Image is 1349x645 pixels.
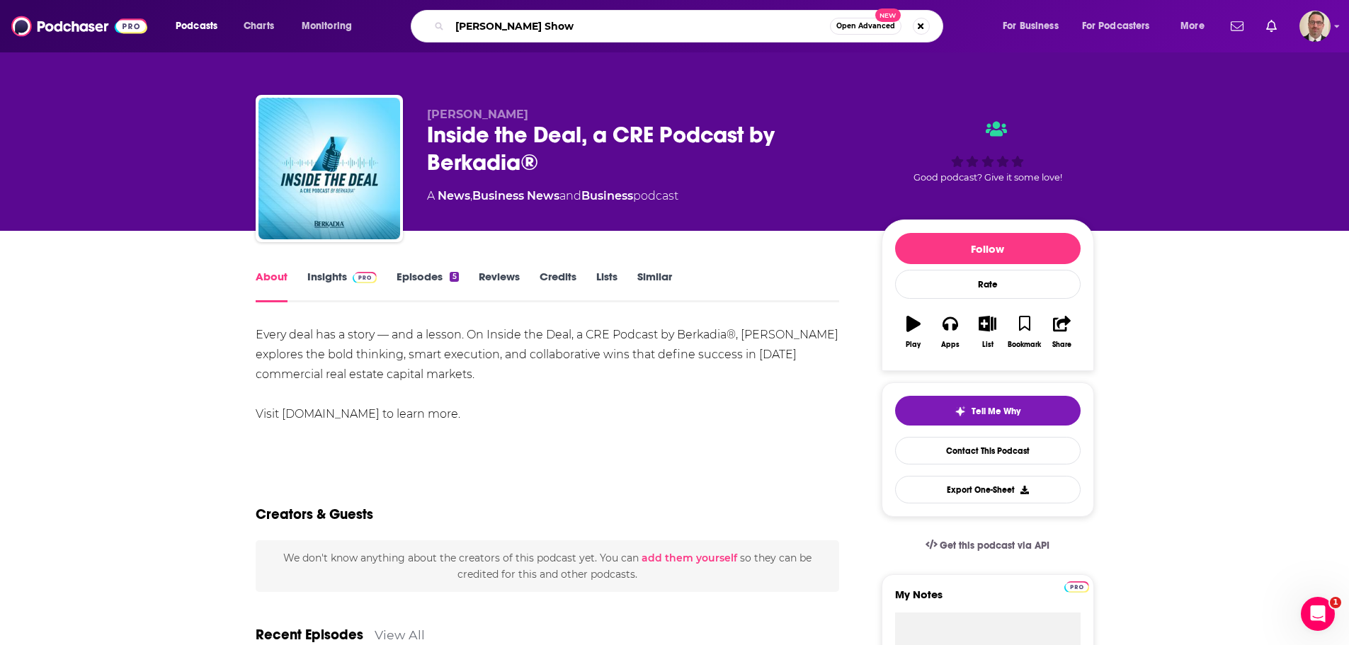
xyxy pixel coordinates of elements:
iframe: Intercom live chat [1301,597,1335,631]
img: tell me why sparkle [955,406,966,417]
div: Search podcasts, credits, & more... [424,10,957,42]
div: Rate your conversation [26,377,195,394]
span: Amazing [167,404,187,424]
span: Open Advanced [836,23,895,30]
div: A podcast [427,188,678,205]
div: Help [PERSON_NAME] understand how they’re doing: [23,325,221,353]
a: Get this podcast via API [914,528,1061,563]
p: The team can also help [69,18,176,32]
button: Apps [932,307,969,358]
div: Help [PERSON_NAME] understand how they’re doing: [11,316,232,361]
a: Lists [596,270,617,302]
div: Play [906,341,921,349]
a: Contact This Podcast [895,437,1081,464]
div: Support Bot says… [11,316,272,363]
button: Bookmark [1006,307,1043,358]
a: Show notifications dropdown [1225,14,1249,38]
div: Close [249,6,274,31]
span: Podcasts [176,16,217,36]
button: Open AdvancedNew [830,18,901,35]
img: Podchaser Pro [1064,581,1089,593]
span: For Business [1003,16,1059,36]
a: News [438,189,470,202]
button: open menu [993,15,1076,38]
button: add them yourself [642,552,737,564]
button: open menu [292,15,370,38]
a: Pro website [1064,579,1089,593]
span: Great [134,404,154,424]
span: Charts [244,16,274,36]
span: New [875,8,901,22]
span: Bad [67,404,87,424]
div: The Concierge Team handles a very high volume of requests per day from Pro users. If you would li... [23,200,221,297]
h2: Creators & Guests [256,506,373,523]
button: Play [895,307,932,358]
button: Upload attachment [22,464,33,475]
img: Podchaser - Follow, Share and Rate Podcasts [11,13,147,40]
span: 1 [1330,597,1341,608]
a: Show notifications dropdown [1260,14,1282,38]
img: Profile image for Support Bot [40,8,63,30]
button: tell me why sparkleTell Me Why [895,396,1081,426]
img: Inside the Deal, a CRE Podcast by Berkadia® [258,98,400,239]
span: For Podcasters [1082,16,1150,36]
button: Emoji picker [45,464,56,475]
a: About [256,270,288,302]
a: Episodes5 [397,270,458,302]
img: Podchaser Pro [353,272,377,283]
div: Apps [941,341,960,349]
a: InsightsPodchaser Pro [307,270,377,302]
div: Share [1052,341,1071,349]
button: Home [222,6,249,33]
a: Charts [234,15,283,38]
a: Business [581,189,633,202]
button: Gif picker [67,464,79,475]
span: We don't know anything about the creators of this podcast yet . You can so they can be credited f... [283,552,812,580]
input: Search podcasts, credits, & more... [450,15,830,38]
button: Follow [895,233,1081,264]
span: [PERSON_NAME] [427,108,528,121]
a: Recent Episodes [256,626,363,644]
h1: Support Bot [69,7,136,18]
textarea: Message… [12,434,271,458]
img: User Profile [1299,11,1331,42]
div: Every deal has a story — and a lesson. On Inside the Deal, a CRE Podcast by Berkadia®, [PERSON_NA... [256,325,840,424]
a: Similar [637,270,672,302]
button: Send a message… [243,458,266,481]
span: Logged in as PercPodcast [1299,11,1331,42]
span: Monitoring [302,16,352,36]
span: Tell Me Why [972,406,1020,417]
span: Good podcast? Give it some love! [913,172,1062,183]
button: List [969,307,1006,358]
span: More [1180,16,1205,36]
div: Concierge Specialist [23,178,221,193]
div: Rate [895,270,1081,299]
button: open menu [1073,15,1171,38]
span: and [559,189,581,202]
span: Get this podcast via API [940,540,1049,552]
div: Good podcast? Give it some love! [882,108,1094,195]
div: [PERSON_NAME] [23,165,221,179]
a: Reviews [479,270,520,302]
button: go back [9,6,36,33]
button: Start recording [90,464,101,475]
div: Bookmark [1008,341,1041,349]
button: Share [1043,307,1080,358]
span: , [470,189,472,202]
div: Support Bot says… [11,363,272,463]
div: List [982,341,994,349]
button: Show profile menu [1299,11,1331,42]
button: open menu [166,15,236,38]
span: Terrible [34,404,54,424]
div: 5 [450,272,458,282]
span: OK [101,404,120,424]
button: open menu [1171,15,1222,38]
label: My Notes [895,588,1081,612]
a: View All [375,627,425,642]
button: Export One-Sheet [895,476,1081,503]
a: Business News [472,189,559,202]
a: Credits [540,270,576,302]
